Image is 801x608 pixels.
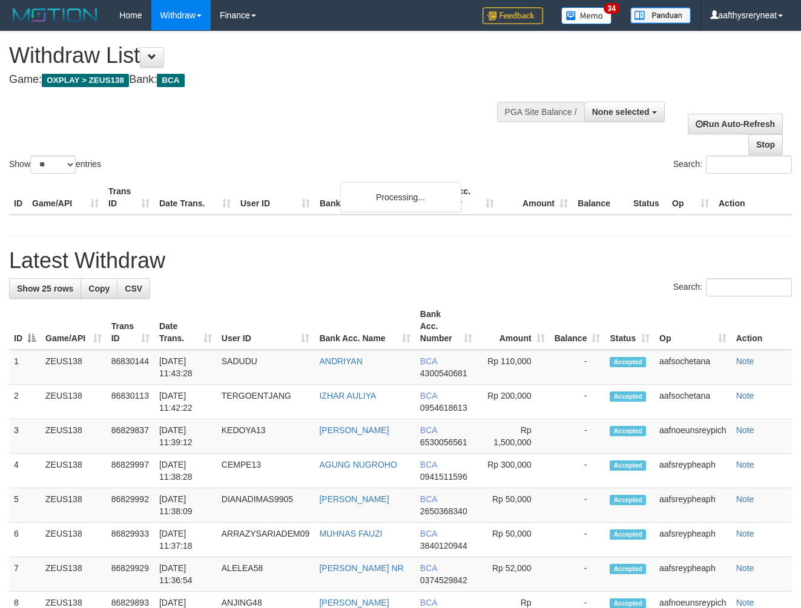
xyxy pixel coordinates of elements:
td: - [550,557,605,592]
td: Rp 50,000 [477,523,549,557]
span: BCA [420,598,437,607]
a: IZHAR AULIYA [319,391,376,400]
th: ID: activate to sort column descending [9,303,41,350]
span: BCA [420,563,437,573]
td: 86829837 [107,419,154,454]
th: Date Trans.: activate to sort column ascending [154,303,217,350]
th: ID [9,180,27,215]
a: Copy [81,278,117,299]
th: Amount: activate to sort column ascending [477,303,549,350]
a: CSV [117,278,150,299]
span: CSV [125,284,142,293]
a: Note [736,563,754,573]
span: Copy 0374529842 to clipboard [420,575,467,585]
span: Accepted [610,460,646,471]
span: Copy 2650368340 to clipboard [420,506,467,516]
td: ZEUS138 [41,557,107,592]
td: 4 [9,454,41,488]
span: Accepted [610,529,646,540]
td: 6 [9,523,41,557]
th: Op: activate to sort column ascending [654,303,731,350]
span: BCA [420,391,437,400]
img: Button%20Memo.svg [561,7,612,24]
span: None selected [592,107,650,117]
span: Accepted [610,495,646,505]
td: aafsochetana [654,350,731,385]
a: Note [736,356,754,366]
select: Showentries [30,155,76,174]
span: Accepted [610,564,646,574]
td: - [550,419,605,454]
span: BCA [420,425,437,435]
td: aafsreypheaph [654,488,731,523]
td: [DATE] 11:38:28 [154,454,217,488]
span: Copy [88,284,110,293]
a: Show 25 rows [9,278,81,299]
th: User ID: activate to sort column ascending [217,303,315,350]
td: 7 [9,557,41,592]
span: Accepted [610,357,646,367]
button: None selected [584,102,665,122]
th: Amount [499,180,573,215]
td: SADUDU [217,350,315,385]
th: Trans ID [104,180,154,215]
td: - [550,385,605,419]
th: Bank Acc. Number [425,180,499,215]
a: Note [736,425,754,435]
td: 86830144 [107,350,154,385]
td: [DATE] 11:38:09 [154,488,217,523]
td: - [550,488,605,523]
th: Balance [573,180,628,215]
a: Note [736,494,754,504]
a: MUHNAS FAUZI [319,529,382,538]
td: ZEUS138 [41,523,107,557]
td: Rp 50,000 [477,488,549,523]
th: Balance: activate to sort column ascending [550,303,605,350]
span: Copy 0941511596 to clipboard [420,472,467,482]
th: User ID [236,180,315,215]
td: aafsreypheaph [654,454,731,488]
td: aafsreypheaph [654,557,731,592]
th: Op [667,180,714,215]
span: Accepted [610,426,646,436]
span: Copy 6530056561 to clipboard [420,437,467,447]
td: Rp 200,000 [477,385,549,419]
h4: Game: Bank: [9,74,522,86]
img: panduan.png [630,7,691,24]
td: TERGOENTJANG [217,385,315,419]
th: Action [731,303,792,350]
span: Copy 4300540681 to clipboard [420,368,467,378]
td: 1 [9,350,41,385]
label: Search: [673,278,792,296]
th: Bank Acc. Number: activate to sort column ascending [415,303,477,350]
td: [DATE] 11:42:22 [154,385,217,419]
td: 86829929 [107,557,154,592]
td: ZEUS138 [41,419,107,454]
th: Date Trans. [154,180,236,215]
a: Note [736,598,754,607]
td: 86829997 [107,454,154,488]
div: Processing... [340,182,461,212]
td: [DATE] 11:36:54 [154,557,217,592]
th: Trans ID: activate to sort column ascending [107,303,154,350]
a: [PERSON_NAME] [319,598,389,607]
td: - [550,523,605,557]
td: 3 [9,419,41,454]
td: Rp 1,500,000 [477,419,549,454]
span: BCA [420,356,437,366]
h1: Withdraw List [9,44,522,68]
span: BCA [420,529,437,538]
span: BCA [157,74,184,87]
td: aafnoeunsreypich [654,419,731,454]
span: 34 [604,3,620,14]
span: Copy 0954618613 to clipboard [420,403,467,413]
a: Note [736,529,754,538]
a: Run Auto-Refresh [688,114,783,134]
td: aafsreypheaph [654,523,731,557]
td: KEDOYA13 [217,419,315,454]
td: 2 [9,385,41,419]
th: Status: activate to sort column ascending [605,303,654,350]
div: PGA Site Balance / [497,102,584,122]
input: Search: [706,278,792,296]
td: ALELEA58 [217,557,315,592]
